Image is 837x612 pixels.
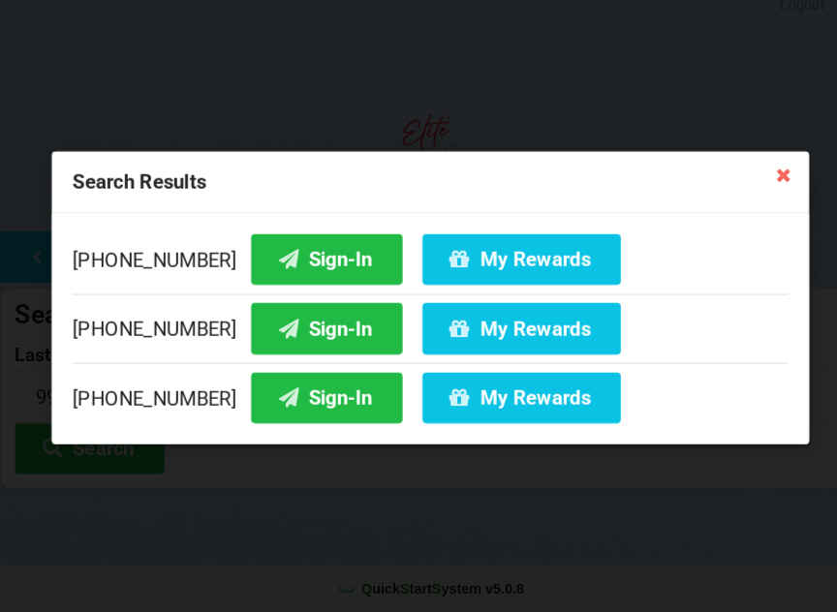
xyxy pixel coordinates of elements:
[71,244,766,302] div: [PHONE_NUMBER]
[244,311,391,360] button: Sign-In
[71,302,766,370] div: [PHONE_NUMBER]
[50,164,787,224] div: Search Results
[244,379,391,428] button: Sign-In
[411,311,604,360] button: My Rewards
[411,379,604,428] button: My Rewards
[71,369,766,428] div: [PHONE_NUMBER]
[244,244,391,293] button: Sign-In
[411,244,604,293] button: My Rewards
